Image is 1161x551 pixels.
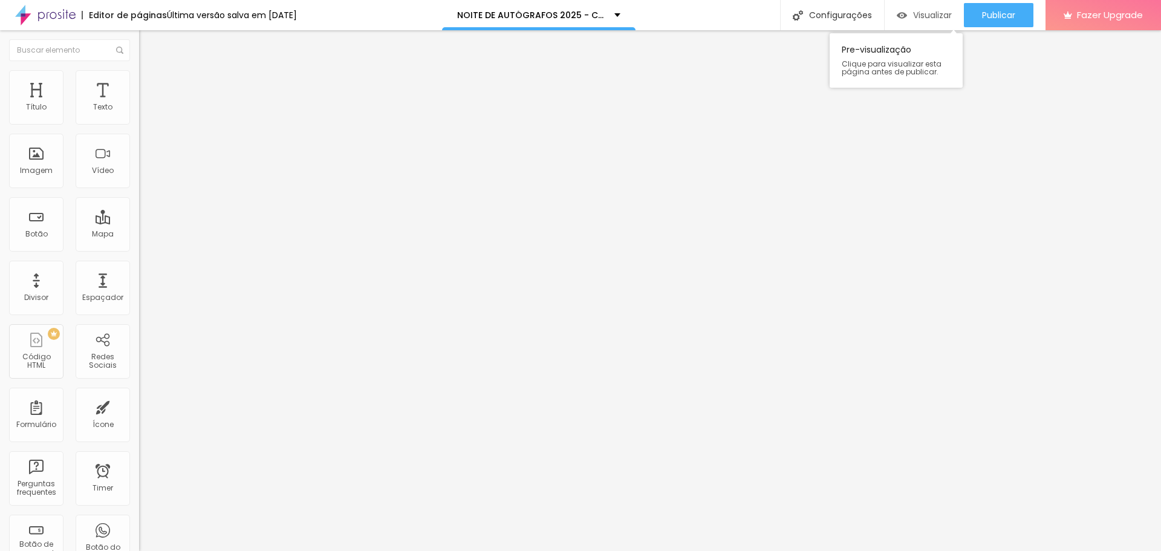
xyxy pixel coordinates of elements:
[26,103,47,111] div: Título
[139,30,1161,551] iframe: Editor
[93,420,114,429] div: Ícone
[982,10,1015,20] span: Publicar
[24,293,48,302] div: Divisor
[167,11,297,19] div: Última versão salva em [DATE]
[12,353,60,370] div: Código HTML
[25,230,48,238] div: Botão
[92,166,114,175] div: Vídeo
[913,10,952,20] span: Visualizar
[82,11,167,19] div: Editor de páginas
[116,47,123,54] img: Icone
[9,39,130,61] input: Buscar elemento
[885,3,964,27] button: Visualizar
[79,353,126,370] div: Redes Sociais
[20,166,53,175] div: Imagem
[82,293,123,302] div: Espaçador
[93,484,113,492] div: Timer
[12,480,60,497] div: Perguntas frequentes
[842,60,951,76] span: Clique para visualizar esta página antes de publicar.
[1077,10,1143,20] span: Fazer Upgrade
[793,10,803,21] img: Icone
[457,11,605,19] p: NOITE DE AUTÓGRAFOS 2025 - CIC DAMAS
[964,3,1033,27] button: Publicar
[93,103,112,111] div: Texto
[92,230,114,238] div: Mapa
[16,420,56,429] div: Formulário
[897,10,907,21] img: view-1.svg
[830,33,963,88] div: Pre-visualização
